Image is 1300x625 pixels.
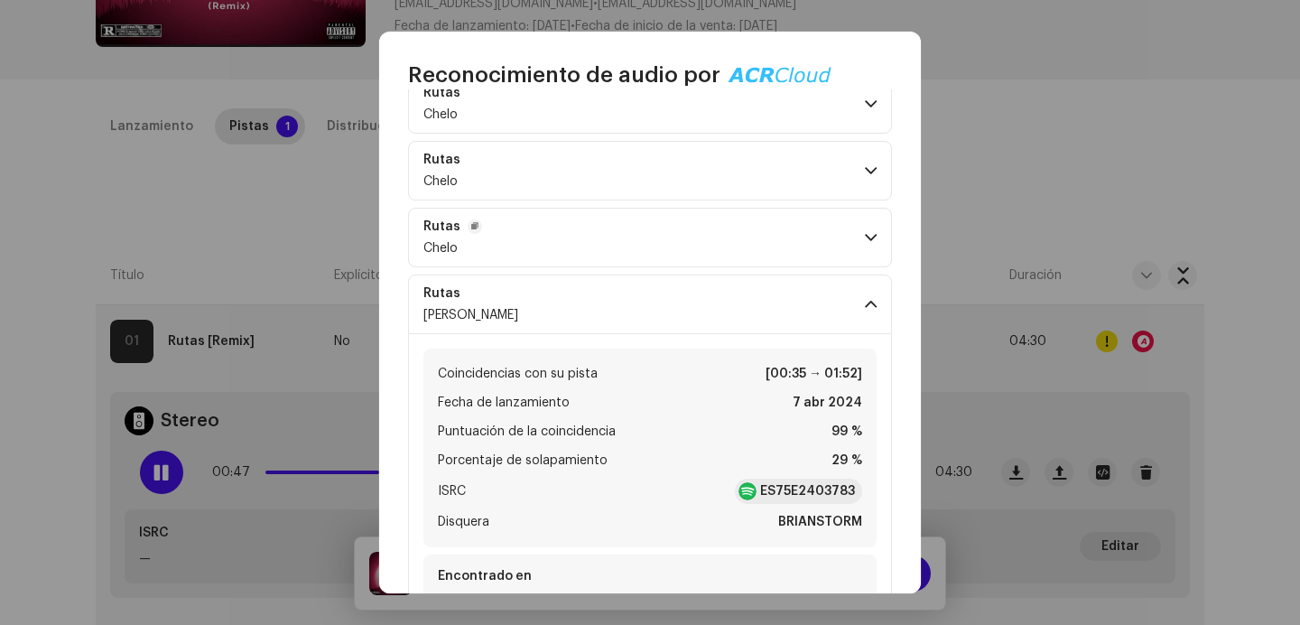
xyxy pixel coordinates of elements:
[408,74,892,134] p-accordion-header: RutasChelo
[423,286,460,301] strong: Rutas
[760,482,855,500] strong: ES75E2403783
[423,153,482,167] span: Rutas
[778,511,862,533] strong: BRIANSTORM
[438,421,616,443] span: Puntuación de la coincidencia
[766,363,862,385] strong: [00:35 → 01:52]
[423,108,458,121] span: Chelo
[408,61,720,89] span: Reconocimiento de audio por
[831,421,862,443] strong: 99 %
[431,562,869,591] div: Encontrado en
[423,242,458,255] span: Chelo
[438,480,466,502] span: ISRC
[423,175,458,188] span: Chelo
[438,392,570,414] span: Fecha de lanzamiento
[438,450,608,471] span: Porcentaje de solapamiento
[793,392,862,414] strong: 7 abr 2024
[408,141,892,201] p-accordion-header: RutasChelo
[423,219,460,234] strong: Rutas
[831,450,862,471] strong: 29 %
[438,511,489,533] span: Disquera
[423,286,518,301] span: Rutas
[423,219,482,234] span: Rutas
[423,86,460,100] strong: Rutas
[438,363,598,385] span: Coincidencias con su pista
[423,86,482,100] span: Rutas
[423,309,518,322] span: Brian Røse
[408,275,892,334] p-accordion-header: Rutas[PERSON_NAME]
[408,208,892,267] p-accordion-header: RutasChelo
[423,153,460,167] strong: Rutas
